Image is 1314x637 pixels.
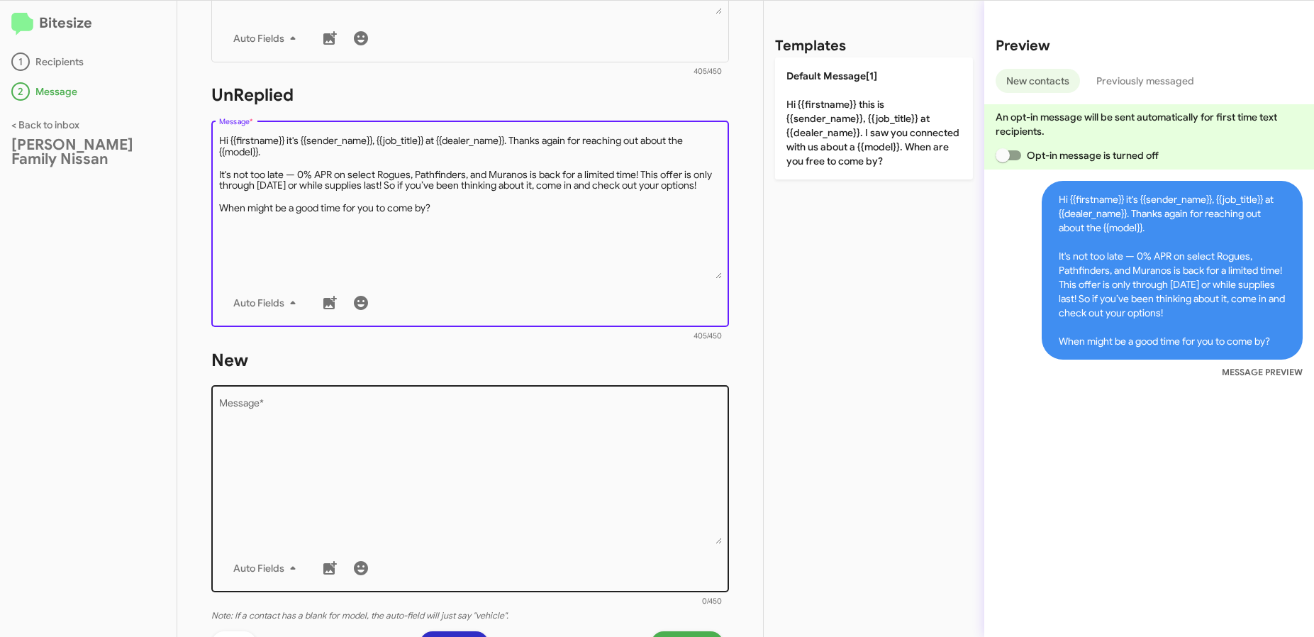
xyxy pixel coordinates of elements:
[775,57,973,179] p: Hi {{firstname}} this is {{sender_name}}, {{job_title}} at {{dealer_name}}. I saw you connected w...
[11,82,165,101] div: Message
[694,332,722,340] mat-hint: 405/450
[1006,69,1069,93] span: New contacts
[11,52,30,71] div: 1
[211,84,729,106] h1: UnReplied
[996,110,1303,138] p: An opt-in message will be sent automatically for first time text recipients.
[1222,365,1303,380] small: MESSAGE PREVIEW
[233,26,301,51] span: Auto Fields
[11,52,165,71] div: Recipients
[211,349,729,372] h1: New
[233,555,301,581] span: Auto Fields
[222,26,313,51] button: Auto Fields
[11,138,165,166] div: [PERSON_NAME] Family Nissan
[996,35,1303,57] h2: Preview
[694,67,722,76] mat-hint: 405/450
[11,12,165,35] h2: Bitesize
[11,13,33,35] img: logo-minimal.svg
[775,35,846,57] h2: Templates
[233,290,301,316] span: Auto Fields
[222,290,313,316] button: Auto Fields
[1042,181,1303,360] span: Hi {{firstname}} it's {{sender_name}}, {{job_title}} at {{dealer_name}}. Thanks again for reachin...
[702,597,722,606] mat-hint: 0/450
[1027,147,1159,164] span: Opt-in message is turned off
[786,70,877,82] span: Default Message[1]
[222,555,313,581] button: Auto Fields
[211,610,508,621] i: Note: If a contact has a blank for model, the auto-field will just say "vehicle".
[996,69,1080,93] button: New contacts
[1086,69,1205,93] button: Previously messaged
[1096,69,1194,93] span: Previously messaged
[11,82,30,101] div: 2
[11,118,79,131] a: < Back to inbox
